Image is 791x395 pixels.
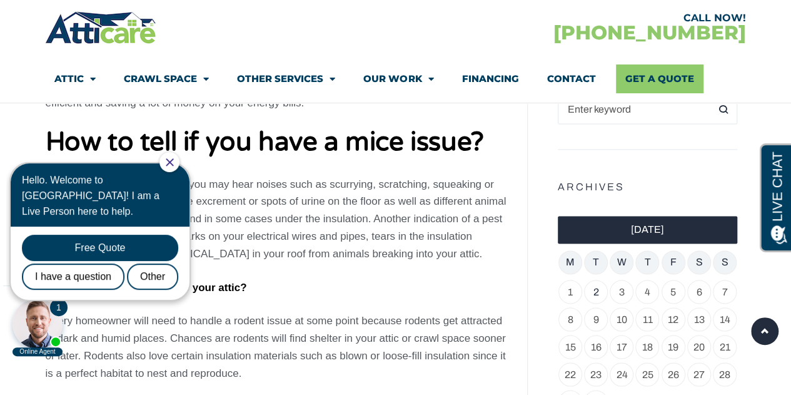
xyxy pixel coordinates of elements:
[635,361,660,388] td: 25
[616,64,703,93] a: Get A Quote
[660,361,686,388] td: 26
[159,8,168,16] a: Close Chat
[660,305,686,333] td: 12
[609,333,635,361] td: 17
[6,148,56,198] div: Need help? Chat with us now!
[6,197,56,205] div: Online Agent
[46,314,506,379] span: Every homeowner will need to handle a rodent issue at some point because rodents get attracted to...
[635,278,660,305] td: 4
[6,151,206,357] iframe: To enrich screen reader interactions, please activate Accessibility in Grammarly extension settings
[461,64,518,93] a: Financing
[558,361,583,388] td: 22
[686,333,712,361] td: 20
[686,305,712,333] td: 13
[558,172,738,202] h5: Archives
[609,278,635,305] td: 3
[153,1,173,21] div: Close Chat
[558,96,738,124] input: Search for:
[54,64,96,93] a: Attic
[609,305,635,333] td: 10
[121,113,172,139] div: Other
[712,247,737,278] th: Sunday
[686,278,712,305] td: 6
[46,178,506,260] span: If you have pests in your attic, you may hear noises such as scurrying, scratching, squeaking or ...
[712,333,737,361] td: 21
[660,333,686,361] td: 19
[16,21,172,68] div: Hello. Welcome to [GEOGRAPHIC_DATA]! I am a Live Person here to help.
[16,84,172,110] div: Free Quote
[709,96,737,124] button: Search
[712,361,737,388] td: 28
[124,64,209,93] a: Crawl Space
[583,333,609,361] td: 16
[363,64,433,93] a: Our Work
[558,278,583,305] td: 1
[558,333,583,361] td: 15
[583,247,609,278] th: Tuesday
[237,64,335,93] a: Other Services
[686,247,712,278] th: Saturday
[558,216,738,244] caption: [DATE]
[635,333,660,361] td: 18
[583,305,609,333] td: 9
[609,361,635,388] td: 24
[46,126,484,158] b: How to tell if you have a mice issue?
[660,278,686,305] td: 5
[16,113,118,139] div: I have a question
[395,13,745,23] div: CALL NOW!
[686,361,712,388] td: 27
[635,247,660,278] th: Thursday
[712,305,737,333] td: 14
[712,278,737,305] td: 7
[660,247,686,278] th: Friday
[583,278,609,305] td: 2
[558,305,583,333] td: 8
[583,361,609,388] td: 23
[50,151,55,162] span: 1
[558,247,583,278] th: Monday
[609,247,635,278] th: Wednesday
[635,305,660,333] td: 11
[31,10,101,26] span: Opens a chat window
[547,64,595,93] a: Contact
[54,64,736,93] nav: Menu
